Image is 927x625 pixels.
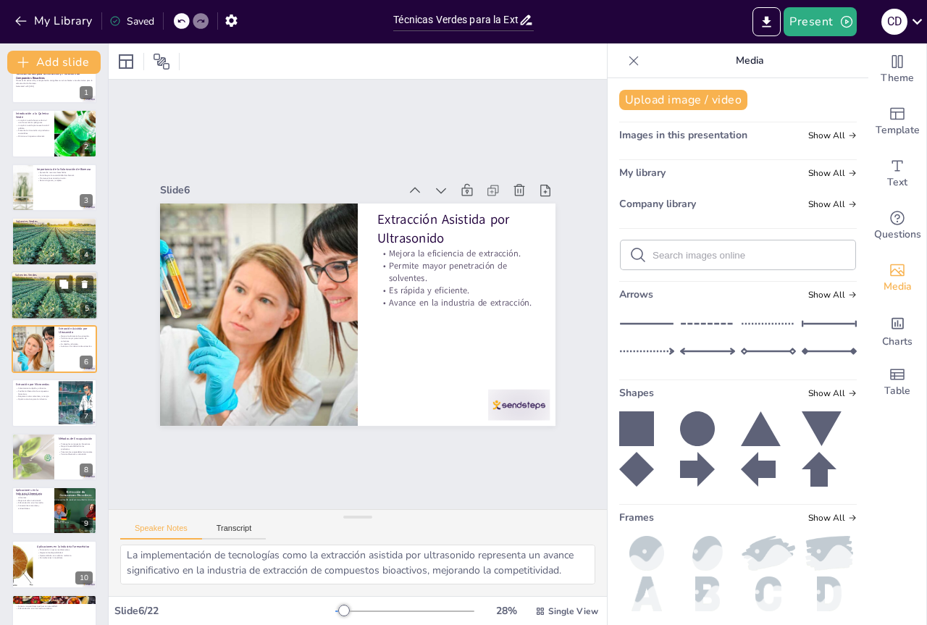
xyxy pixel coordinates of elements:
[15,276,93,279] p: Minimiza el impacto ambiental.
[645,43,854,78] p: Media
[876,122,920,138] span: Template
[202,524,267,540] button: Transcript
[59,442,93,445] p: Protege los compuestos bioactivos.
[16,124,50,129] p: La química verde promueve la salud pública.
[37,544,93,548] p: Aplicaciones en la Industria Farmacéutica
[680,536,735,571] img: oval.png
[16,605,93,608] p: Atrae a consumidores que buscan naturalidad.
[16,488,50,496] p: Aplicaciones en la Industria Alimentaria
[11,271,98,320] div: 5
[37,556,93,559] p: Formulaciones innovadoras.
[16,72,80,80] strong: Técnicas Verdes para la Extracción y Protección de Compuestos Bioactivos
[391,220,553,304] p: Extracción Asistida por Ultrasonido
[802,536,857,571] img: paint.png
[16,382,54,387] p: Extracción por Microondas
[153,53,170,70] span: Position
[16,225,93,228] p: Son menos tóxicos y biodegradables.
[59,327,93,335] p: Extracción Asistida por Ultrasonido
[16,129,50,134] p: Fomenta la innovación en productos sostenibles.
[37,167,93,172] p: Importancia de la Valorización de Biomasa
[59,445,93,450] p: Mejora la estabilidad de los productos.
[808,513,857,523] span: Show all
[868,252,926,304] div: Add images, graphics, shapes or video
[887,175,907,190] span: Text
[55,275,72,293] button: Duplicate Slide
[80,140,93,154] div: 2
[868,43,926,96] div: Change the overall theme
[75,571,93,584] div: 10
[37,172,93,175] p: Aprovecha recursos desechados.
[59,453,93,456] p: Permite liberación controlada.
[80,86,93,99] div: 1
[808,388,857,398] span: Show all
[808,168,857,178] span: Show all
[16,390,54,395] p: Facilita la liberación de compuestos bioactivos.
[16,398,54,401] p: Opción atractiva para la industria.
[80,248,93,261] div: 4
[120,545,595,584] textarea: La extracción asistida por ultrasonido es conocida por su capacidad para mejorar la eficiencia en...
[808,290,857,300] span: Show all
[16,80,93,85] p: Procesos de extracción y encapsulación amigables con el ambiente: una alternativa para la valoriz...
[12,164,97,211] div: 3
[12,325,97,373] div: 6
[619,90,747,110] button: Upload image / video
[12,540,97,588] div: 10
[881,70,914,86] span: Theme
[12,217,97,265] div: 4
[16,600,93,603] p: Mejora la salud de la piel.
[80,463,93,477] div: 8
[16,227,93,230] p: Alineados con la química verde.
[752,7,781,36] button: Export to PowerPoint
[76,275,93,293] button: Delete Slide
[882,334,913,350] span: Charts
[59,450,93,453] p: Potencia las propiedades funcionales.
[120,524,202,540] button: Speaker Notes
[619,511,654,524] span: Frames
[489,604,524,618] div: 28 %
[12,487,97,534] div: 9
[868,304,926,356] div: Add charts and graphs
[59,343,93,345] p: Es rápida y eficiente.
[881,9,907,35] div: C d
[619,288,653,301] span: Arrows
[15,284,93,287] p: Permiten obtener extractos de alta calidad.
[11,9,98,33] button: My Library
[59,345,93,348] p: Avance en la industria de extracción.
[12,56,97,104] div: 1
[16,230,93,233] p: Permiten obtener extractos de alta calidad.
[59,436,93,440] p: Métodos de Encapsulación
[16,602,93,605] p: Hidratantes y antioxidantes.
[868,356,926,408] div: Add a table
[619,128,747,142] span: Images in this presentation
[868,96,926,148] div: Add ready made slides
[393,9,518,30] input: Insert title
[59,335,93,337] p: Mejora la eficiencia de extracción.
[80,356,93,369] div: 6
[387,256,542,316] p: Mejora la eficiencia de extracción.
[619,197,696,211] span: Company library
[16,608,93,611] p: Diferenciación en el mercado cosmético.
[80,302,93,315] div: 5
[619,576,674,611] img: a.png
[200,128,432,215] div: Slide 6
[37,554,93,557] p: Oportunidades en medicina moderna.
[16,395,54,398] p: Requiere menos solventes y energía.
[37,180,93,183] p: Genera ingresos y empleo.
[16,119,50,124] p: La química verde busca reducir el uso de sustancias peligrosas.
[16,505,50,510] p: Conservantes naturales y antioxidantes.
[16,219,93,224] p: Solventes Verdes
[16,597,93,601] p: Aplicaciones en la Industria Cosmética
[16,387,54,390] p: Calentamiento rápido y eficiente.
[16,222,93,225] p: Minimiza el impacto ambiental.
[15,279,93,282] p: Son menos tóxicos y biodegradables.
[37,174,93,177] p: Contribuye a la sostenibilidad ambiental.
[680,576,735,611] img: b.png
[868,148,926,200] div: Add text boxes
[884,383,910,399] span: Table
[741,576,796,611] img: c.png
[619,386,654,400] span: Shapes
[12,433,97,481] div: 8
[548,605,598,617] span: Single View
[12,109,97,157] div: 2
[881,7,907,36] button: C d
